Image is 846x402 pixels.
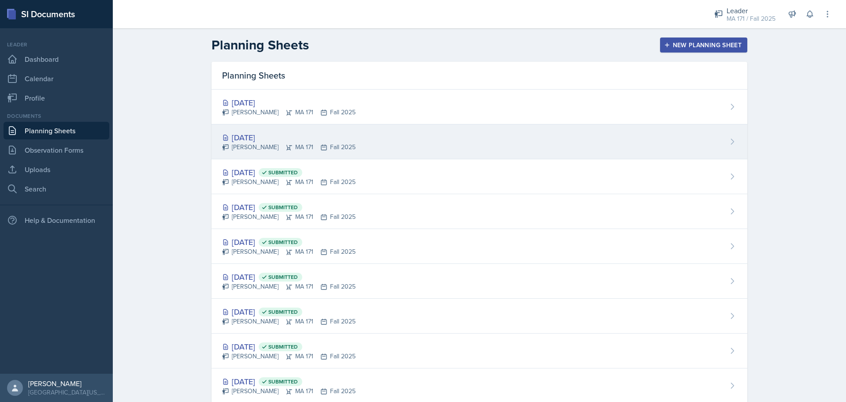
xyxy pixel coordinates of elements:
[222,201,356,213] div: [DATE]
[268,343,298,350] span: Submitted
[666,41,742,49] div: New Planning Sheet
[211,124,747,159] a: [DATE] [PERSON_NAME]MA 171Fall 2025
[28,388,106,397] div: [GEOGRAPHIC_DATA][US_STATE] in [GEOGRAPHIC_DATA]
[211,62,747,90] div: Planning Sheets
[211,334,747,368] a: [DATE] Submitted [PERSON_NAME]MA 171Fall 2025
[222,387,356,396] div: [PERSON_NAME] MA 171 Fall 2025
[222,212,356,222] div: [PERSON_NAME] MA 171 Fall 2025
[222,352,356,361] div: [PERSON_NAME] MA 171 Fall 2025
[211,299,747,334] a: [DATE] Submitted [PERSON_NAME]MA 171Fall 2025
[211,194,747,229] a: [DATE] Submitted [PERSON_NAME]MA 171Fall 2025
[4,112,109,120] div: Documents
[4,141,109,159] a: Observation Forms
[4,161,109,178] a: Uploads
[268,204,298,211] span: Submitted
[268,239,298,246] span: Submitted
[4,70,109,87] a: Calendar
[222,143,356,152] div: [PERSON_NAME] MA 171 Fall 2025
[211,229,747,264] a: [DATE] Submitted [PERSON_NAME]MA 171Fall 2025
[660,38,747,53] button: New Planning Sheet
[222,317,356,326] div: [PERSON_NAME] MA 171 Fall 2025
[28,379,106,388] div: [PERSON_NAME]
[4,211,109,229] div: Help & Documentation
[268,169,298,176] span: Submitted
[222,247,356,256] div: [PERSON_NAME] MA 171 Fall 2025
[211,37,309,53] h2: Planning Sheets
[222,166,356,178] div: [DATE]
[222,177,356,187] div: [PERSON_NAME] MA 171 Fall 2025
[4,41,109,49] div: Leader
[268,378,298,385] span: Submitted
[727,14,775,23] div: MA 171 / Fall 2025
[222,341,356,353] div: [DATE]
[222,282,356,291] div: [PERSON_NAME] MA 171 Fall 2025
[268,274,298,281] span: Submitted
[4,180,109,198] a: Search
[268,308,298,316] span: Submitted
[222,376,356,387] div: [DATE]
[4,89,109,107] a: Profile
[222,108,356,117] div: [PERSON_NAME] MA 171 Fall 2025
[727,5,775,16] div: Leader
[222,306,356,318] div: [DATE]
[4,122,109,139] a: Planning Sheets
[4,50,109,68] a: Dashboard
[222,271,356,283] div: [DATE]
[211,264,747,299] a: [DATE] Submitted [PERSON_NAME]MA 171Fall 2025
[222,97,356,109] div: [DATE]
[222,131,356,143] div: [DATE]
[211,159,747,194] a: [DATE] Submitted [PERSON_NAME]MA 171Fall 2025
[222,236,356,248] div: [DATE]
[211,90,747,124] a: [DATE] [PERSON_NAME]MA 171Fall 2025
